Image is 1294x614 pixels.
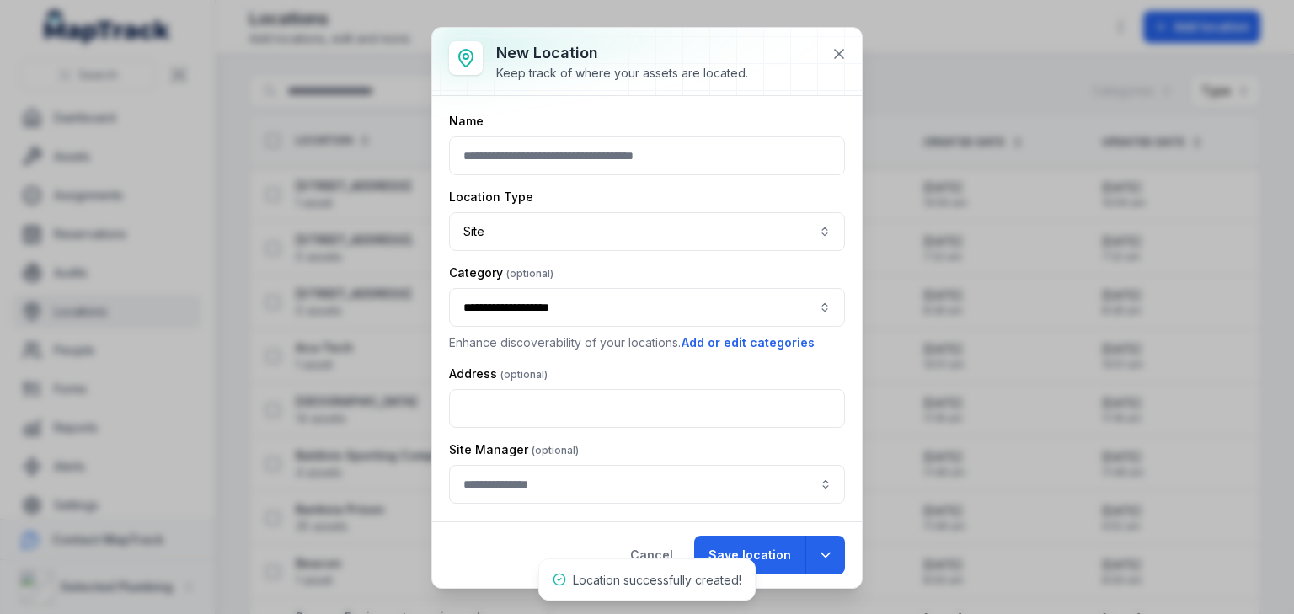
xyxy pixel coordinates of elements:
button: Site [449,212,845,251]
label: Address [449,366,548,382]
button: Add or edit categories [681,334,815,352]
button: Cancel [616,536,687,574]
label: Name [449,113,484,130]
input: location-add:cf[64ff8499-06bd-4b10-b203-156b2ac3e9ed]-label [449,465,845,504]
label: Category [449,264,553,281]
label: Site Manager [449,441,579,458]
label: Location Type [449,189,533,206]
div: Keep track of where your assets are located. [496,65,748,82]
h3: New location [496,41,748,65]
label: Site Docs [449,517,555,534]
button: Save location [694,536,805,574]
span: Location successfully created! [573,573,741,587]
p: Enhance discoverability of your locations. [449,334,845,352]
